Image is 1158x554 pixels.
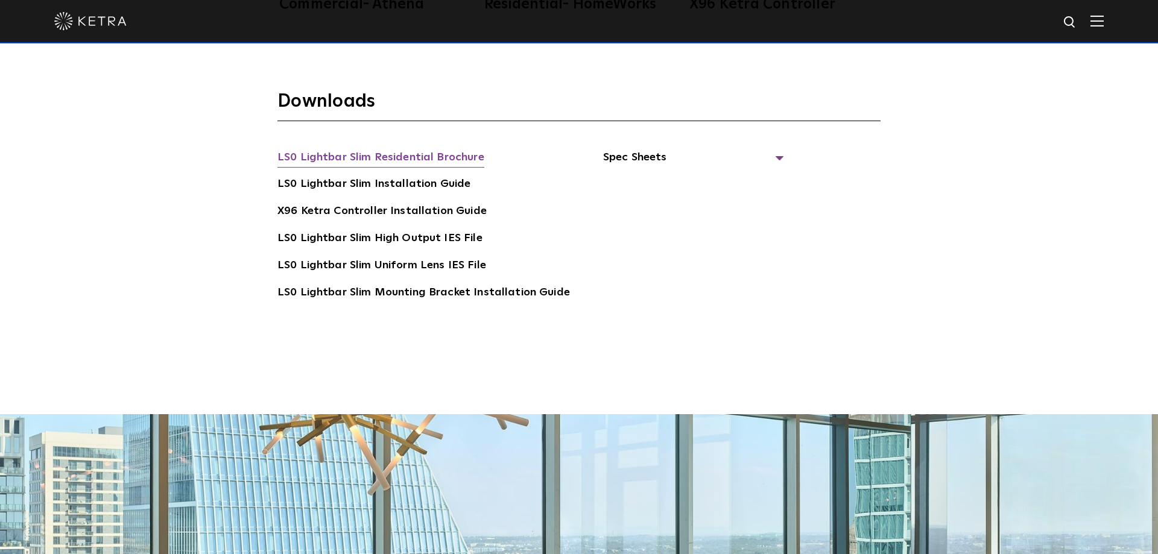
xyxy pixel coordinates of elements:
[277,257,486,276] a: LS0 Lightbar Slim Uniform Lens IES File
[603,149,784,175] span: Spec Sheets
[277,149,484,168] a: LS0 Lightbar Slim Residential Brochure
[277,203,487,222] a: X96 Ketra Controller Installation Guide
[277,175,470,195] a: LS0 Lightbar Slim Installation Guide
[277,230,482,249] a: LS0 Lightbar Slim High Output IES File
[54,12,127,30] img: ketra-logo-2019-white
[1090,15,1104,27] img: Hamburger%20Nav.svg
[1063,15,1078,30] img: search icon
[277,284,570,303] a: LS0 Lightbar Slim Mounting Bracket Installation Guide
[277,90,881,121] h3: Downloads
